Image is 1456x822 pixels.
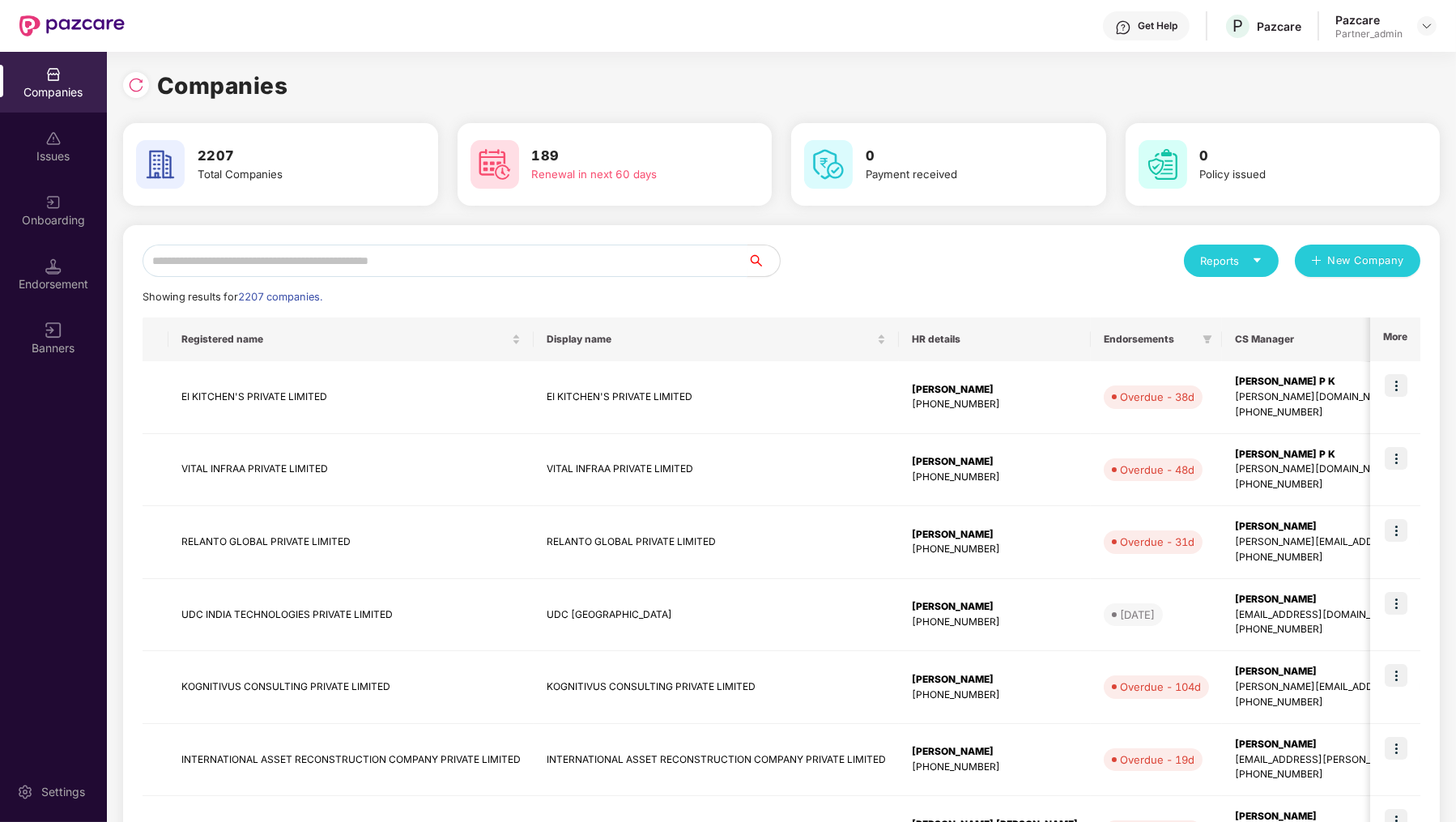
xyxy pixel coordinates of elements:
[899,317,1091,361] th: HR details
[1139,140,1187,189] img: svg+xml;base64,PHN2ZyB4bWxucz0iaHR0cDovL3d3dy53My5vcmcvMjAwMC9zdmciIHdpZHRoPSI2MCIgaGVpZ2h0PSI2MC...
[1120,534,1194,550] div: Overdue - 31d
[143,291,322,303] span: Showing results for
[912,527,1078,543] div: [PERSON_NAME]
[866,166,1054,183] div: Payment received
[912,760,1078,775] div: [PHONE_NUMBER]
[181,333,509,346] span: Registered name
[1199,330,1215,349] span: filter
[1385,592,1407,615] img: icon
[1120,679,1201,695] div: Overdue - 104d
[1385,737,1407,760] img: icon
[45,258,62,275] img: svg+xml;base64,PHN2ZyB3aWR0aD0iMTQuNSIgaGVpZ2h0PSIxNC41IiB2aWV3Qm94PSIwIDAgMTYgMTYiIGZpbGw9Im5vbm...
[45,66,62,83] img: svg+xml;base64,PHN2ZyBpZD0iQ29tcGFuaWVzIiB4bWxucz0iaHR0cDovL3d3dy53My5vcmcvMjAwMC9zdmciIHdpZHRoPS...
[912,672,1078,688] div: [PERSON_NAME]
[168,579,534,652] td: UDC INDIA TECHNOLOGIES PRIVATE LIMITED
[1370,317,1420,361] th: More
[1120,462,1194,478] div: Overdue - 48d
[45,130,62,147] img: svg+xml;base64,PHN2ZyBpZD0iSXNzdWVzX2Rpc2FibGVkIiB4bWxucz0iaHR0cDovL3d3dy53My5vcmcvMjAwMC9zdmciIH...
[17,784,33,800] img: svg+xml;base64,PHN2ZyBpZD0iU2V0dGluZy0yMHgyMCIgeG1sbnM9Imh0dHA6Ly93d3cudzMub3JnLzIwMDAvc3ZnIiB3aW...
[912,599,1078,615] div: [PERSON_NAME]
[912,382,1078,398] div: [PERSON_NAME]
[912,615,1078,630] div: [PHONE_NUMBER]
[912,688,1078,703] div: [PHONE_NUMBER]
[1200,166,1388,183] div: Policy issued
[1385,447,1407,470] img: icon
[1200,146,1388,167] h3: 0
[534,361,899,434] td: EI KITCHEN'S PRIVATE LIMITED
[912,397,1078,412] div: [PHONE_NUMBER]
[1138,19,1177,32] div: Get Help
[1335,12,1403,28] div: Pazcare
[1232,16,1243,36] span: P
[1385,664,1407,687] img: icon
[45,322,62,339] img: svg+xml;base64,PHN2ZyB3aWR0aD0iMTYiIGhlaWdodD0iMTYiIHZpZXdCb3g9IjAgMCAxNiAxNiIgZmlsbD0ibm9uZSIgeG...
[912,542,1078,557] div: [PHONE_NUMBER]
[470,140,519,189] img: svg+xml;base64,PHN2ZyB4bWxucz0iaHR0cDovL3d3dy53My5vcmcvMjAwMC9zdmciIHdpZHRoPSI2MCIgaGVpZ2h0PSI2MC...
[1385,519,1407,542] img: icon
[1385,374,1407,397] img: icon
[1328,253,1405,269] span: New Company
[45,194,62,211] img: svg+xml;base64,PHN2ZyB3aWR0aD0iMjAiIGhlaWdodD0iMjAiIHZpZXdCb3g9IjAgMCAyMCAyMCIgZmlsbD0ibm9uZSIgeG...
[866,146,1054,167] h3: 0
[534,651,899,724] td: KOGNITIVUS CONSULTING PRIVATE LIMITED
[128,77,144,93] img: svg+xml;base64,PHN2ZyBpZD0iUmVsb2FkLTMyeDMyIiB4bWxucz0iaHR0cDovL3d3dy53My5vcmcvMjAwMC9zdmciIHdpZH...
[547,333,874,346] span: Display name
[912,744,1078,760] div: [PERSON_NAME]
[168,317,534,361] th: Registered name
[534,579,899,652] td: UDC [GEOGRAPHIC_DATA]
[804,140,853,189] img: svg+xml;base64,PHN2ZyB4bWxucz0iaHR0cDovL3d3dy53My5vcmcvMjAwMC9zdmciIHdpZHRoPSI2MCIgaGVpZ2h0PSI2MC...
[19,15,125,36] img: New Pazcare Logo
[532,166,720,183] div: Renewal in next 60 days
[198,146,385,167] h3: 2207
[747,245,781,277] button: search
[1257,19,1301,34] div: Pazcare
[1120,389,1194,405] div: Overdue - 38d
[1120,607,1155,623] div: [DATE]
[532,146,720,167] h3: 189
[168,434,534,507] td: VITAL INFRAA PRIVATE LIMITED
[1203,334,1212,344] span: filter
[1252,255,1262,266] span: caret-down
[1311,255,1322,268] span: plus
[136,140,185,189] img: svg+xml;base64,PHN2ZyB4bWxucz0iaHR0cDovL3d3dy53My5vcmcvMjAwMC9zdmciIHdpZHRoPSI2MCIgaGVpZ2h0PSI2MC...
[1104,333,1196,346] span: Endorsements
[36,784,90,800] div: Settings
[1295,245,1420,277] button: plusNew Company
[168,361,534,434] td: EI KITCHEN'S PRIVATE LIMITED
[168,651,534,724] td: KOGNITIVUS CONSULTING PRIVATE LIMITED
[534,434,899,507] td: VITAL INFRAA PRIVATE LIMITED
[157,68,288,104] h1: Companies
[534,317,899,361] th: Display name
[168,724,534,797] td: INTERNATIONAL ASSET RECONSTRUCTION COMPANY PRIVATE LIMITED
[238,291,322,303] span: 2207 companies.
[747,254,780,267] span: search
[168,506,534,579] td: RELANTO GLOBAL PRIVATE LIMITED
[1335,28,1403,40] div: Partner_admin
[1200,253,1262,269] div: Reports
[534,724,899,797] td: INTERNATIONAL ASSET RECONSTRUCTION COMPANY PRIVATE LIMITED
[1120,752,1194,768] div: Overdue - 19d
[534,506,899,579] td: RELANTO GLOBAL PRIVATE LIMITED
[198,166,385,183] div: Total Companies
[1420,19,1433,32] img: svg+xml;base64,PHN2ZyBpZD0iRHJvcGRvd24tMzJ4MzIiIHhtbG5zPSJodHRwOi8vd3d3LnczLm9yZy8yMDAwL3N2ZyIgd2...
[912,470,1078,485] div: [PHONE_NUMBER]
[1115,19,1131,36] img: svg+xml;base64,PHN2ZyBpZD0iSGVscC0zMngzMiIgeG1sbnM9Imh0dHA6Ly93d3cudzMub3JnLzIwMDAvc3ZnIiB3aWR0aD...
[912,454,1078,470] div: [PERSON_NAME]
